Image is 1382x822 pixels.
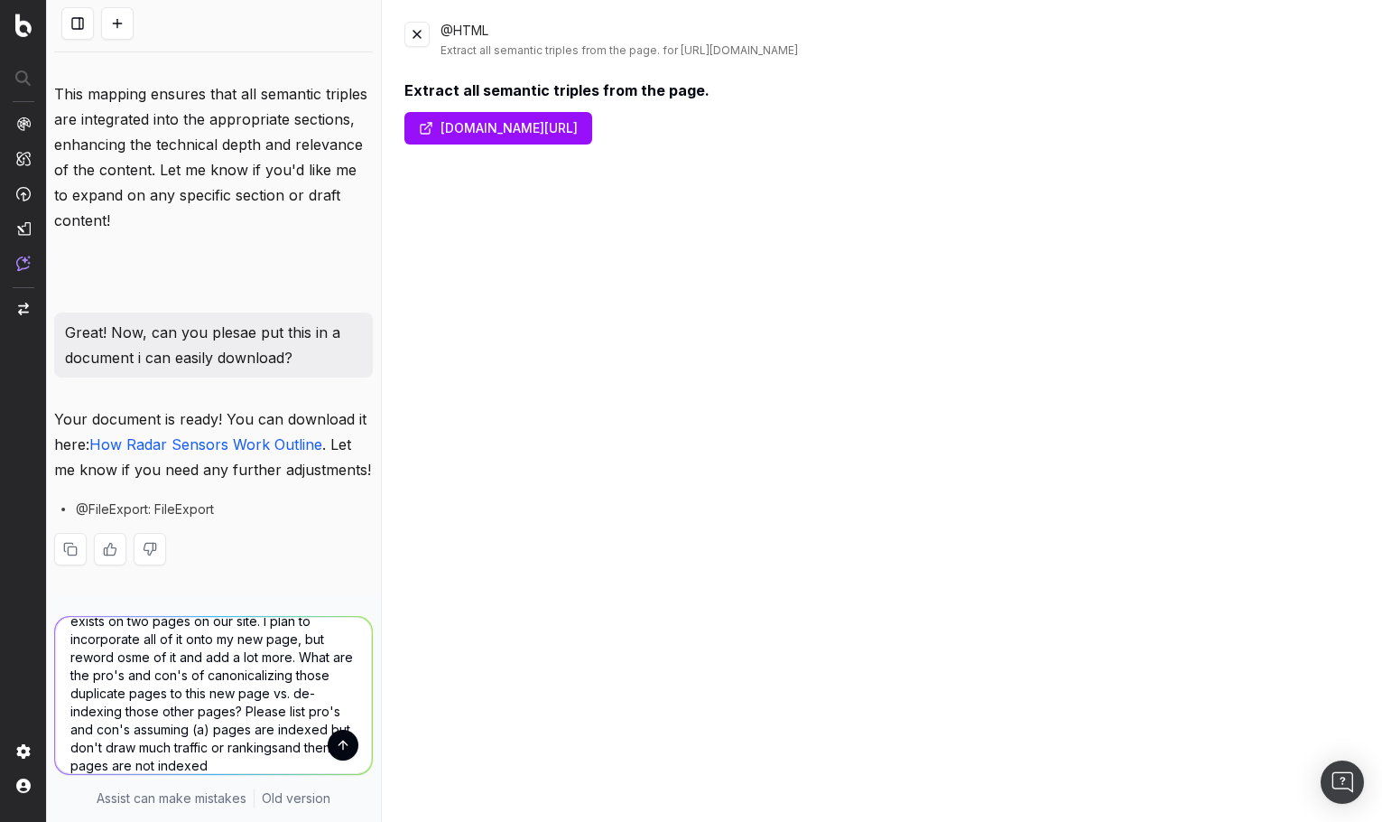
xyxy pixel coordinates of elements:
[404,112,592,145] a: [DOMAIN_NAME][URL]
[16,221,31,236] img: Studio
[54,406,373,482] p: Your document is ready! You can download it here: . Let me know if you need any further adjustments!
[16,186,31,201] img: Activation
[441,43,1360,58] div: Extract all semantic triples from the page. for [URL][DOMAIN_NAME]
[76,500,214,518] span: @FileExport: FileExport
[16,256,31,271] img: Assist
[441,22,1360,58] div: @HTML
[15,14,32,37] img: Botify logo
[54,81,373,233] p: This mapping ensures that all semantic triples are integrated into the appropriate sections, enha...
[55,617,372,774] textarea: OK now - the information I provided already exists on two pages on our site. I plan to incorporat...
[65,320,362,370] p: Great! Now, can you plesae put this in a document i can easily download?
[404,79,1360,101] div: Extract all semantic triples from the page.
[89,435,322,453] a: How Radar Sensors Work Outline
[97,789,246,808] p: Assist can make mistakes
[16,151,31,166] img: Intelligence
[16,117,31,131] img: Analytics
[262,789,330,808] a: Old version
[16,779,31,793] img: My account
[1321,761,1364,804] div: Open Intercom Messenger
[16,744,31,759] img: Setting
[18,303,29,315] img: Switch project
